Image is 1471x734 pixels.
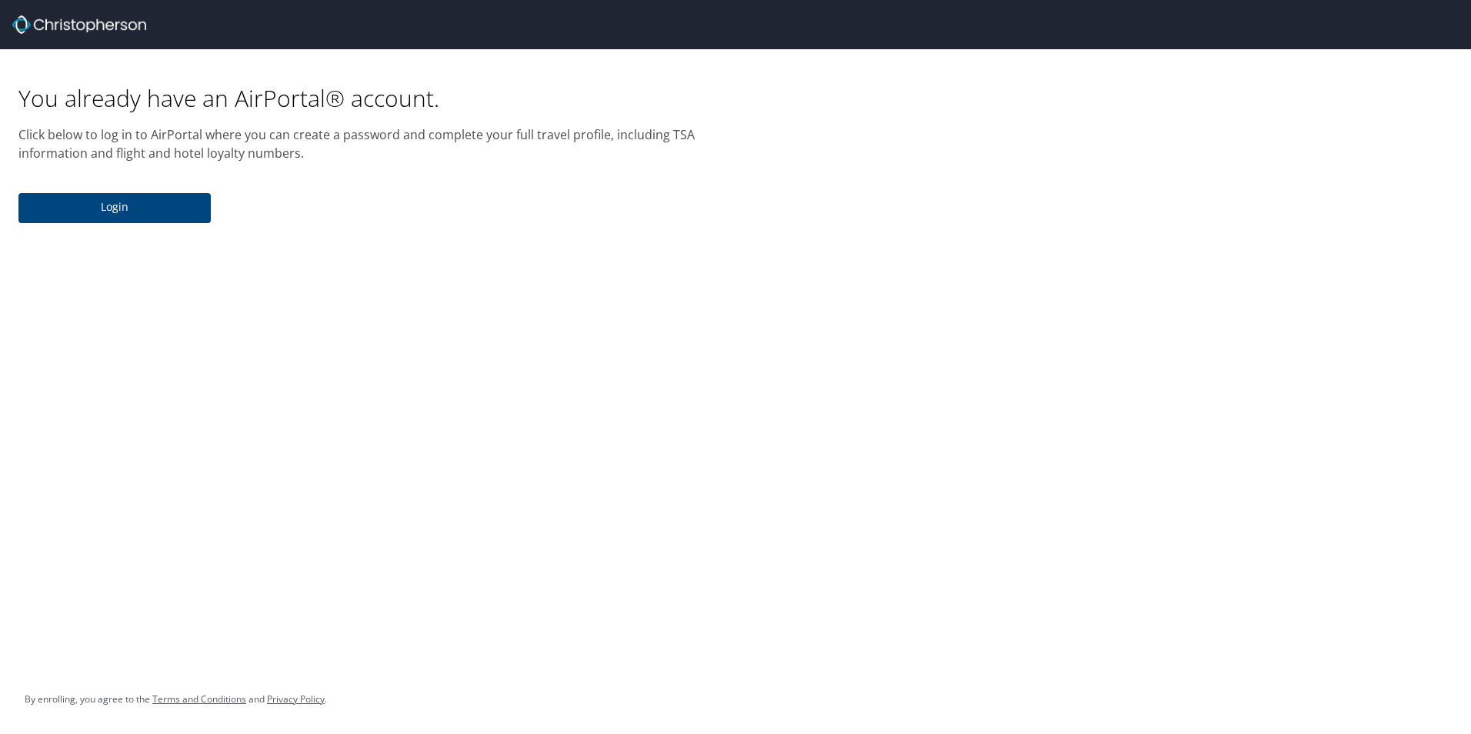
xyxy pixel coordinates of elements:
img: cbt logo [12,15,146,34]
a: Terms and Conditions [152,692,246,706]
a: Privacy Policy [267,692,325,706]
h1: You already have an AirPortal® account. [18,83,717,113]
span: Login [31,198,198,217]
p: Click below to log in to AirPortal where you can create a password and complete your full travel ... [18,125,717,162]
div: By enrolling, you agree to the and . [25,680,327,719]
button: Login [18,193,211,223]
